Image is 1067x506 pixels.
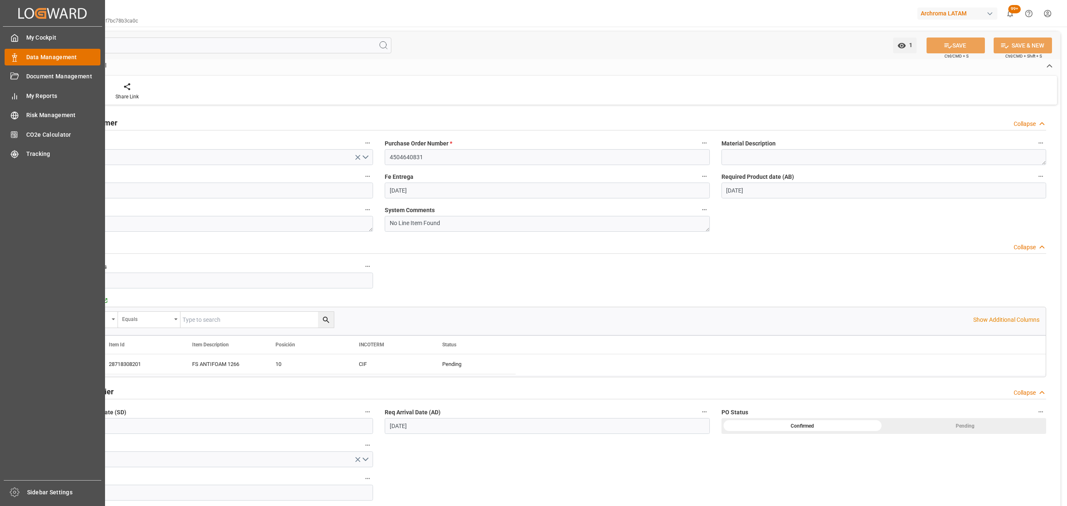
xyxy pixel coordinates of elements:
div: Pending [432,354,516,374]
button: System Comments [699,204,710,215]
span: Item Description [192,342,229,348]
input: DD-MM-YYYY [385,183,709,198]
button: open menu [48,149,373,165]
span: 1 [906,42,912,48]
span: PO Status [721,408,748,417]
a: Data Management [5,49,100,65]
button: PO Status [1035,406,1046,417]
a: My Reports [5,88,100,104]
span: INCOTERM [359,342,384,348]
a: CO2e Calculator [5,126,100,143]
a: My Cockpit [5,30,100,46]
button: SAVE & NEW [994,38,1052,53]
span: Posición [276,342,295,348]
div: Collapse [1014,243,1036,252]
div: Press SPACE to select this row. [99,354,516,374]
input: Type to search [180,312,334,328]
span: Purchase Order Number [385,139,452,148]
span: 99+ [1008,5,1021,13]
span: CO2e Calculator [26,130,101,139]
div: Share Link [115,93,139,100]
button: Center ID [362,473,373,484]
span: Required Product date (AB) [721,173,794,181]
input: DD-MM-YYYY [48,418,373,434]
button: Help Center [1019,4,1038,23]
div: 10 [276,355,339,374]
span: Ctrl/CMD + Shift + S [1005,53,1042,59]
span: Risk Management [26,111,101,120]
span: Tracking [26,150,101,158]
span: Material Description [721,139,776,148]
span: Sidebar Settings [27,488,102,497]
button: SAVE [927,38,985,53]
p: Show Additional Columns [973,316,1039,324]
button: Order Confirmation Date (SD) [362,406,373,417]
button: search button [318,312,334,328]
a: Document Management [5,68,100,85]
input: DD-MM-YYYY [721,183,1046,198]
span: Document Management [26,72,101,81]
input: Search Fields [38,38,391,53]
div: Confirmed [721,418,884,434]
span: Ctrl/CMD + S [944,53,969,59]
textarea: HZAPATA [48,216,373,232]
button: Archroma LATAM [917,5,1001,21]
button: Total No of Line Items [362,261,373,272]
a: Tracking [5,146,100,162]
a: Risk Management [5,107,100,123]
div: Collapse [1014,388,1036,397]
span: Item Id [109,342,125,348]
button: Incoterm [362,440,373,451]
button: Status [362,138,373,148]
span: Req Arrival Date (AD) [385,408,441,417]
button: open menu [118,312,180,328]
input: DD-MM-YYYY [48,183,373,198]
span: Data Management [26,53,101,62]
div: Archroma LATAM [917,8,997,20]
span: System Comments [385,206,435,215]
textarea: No Line Item Found [385,216,709,232]
button: show 100 new notifications [1001,4,1019,23]
input: DD-MM-YYYY [385,418,709,434]
button: Req Arrival Date (AD) [699,406,710,417]
div: CIF [359,355,422,374]
span: Status [442,342,456,348]
button: Fe Entrega [699,171,710,182]
button: Required Product date (AB) [1035,171,1046,182]
div: Collapse [1014,120,1036,128]
span: Fe Entrega [385,173,413,181]
span: My Cockpit [26,33,101,42]
div: 28718308201 [99,354,182,374]
div: Equals [122,313,171,323]
div: Pending [884,418,1046,434]
span: My Reports [26,92,101,100]
button: Purchase Order Number * [699,138,710,148]
button: Material Description [1035,138,1046,148]
button: open menu [893,38,917,53]
div: FS ANTIFOAM 1266 [182,354,265,374]
button: Created By [362,204,373,215]
button: Order Creation Date [362,171,373,182]
button: open menu [48,451,373,467]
